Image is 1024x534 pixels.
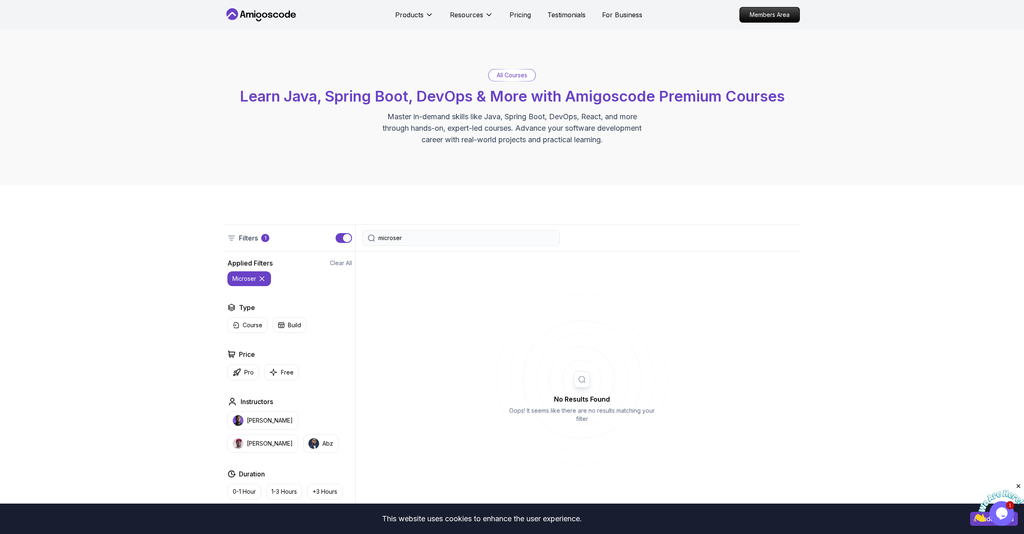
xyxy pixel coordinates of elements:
[497,71,527,79] p: All Courses
[547,10,586,20] a: Testimonials
[227,258,273,268] h2: Applied Filters
[506,394,658,404] h2: No Results Found
[233,415,243,426] img: instructor img
[271,488,297,496] p: 1-3 Hours
[740,7,799,22] p: Members Area
[232,275,256,283] p: microser
[450,10,493,26] button: Resources
[227,364,259,380] button: Pro
[970,512,1018,526] button: Accept cookies
[247,416,293,425] p: [PERSON_NAME]
[240,87,785,105] span: Learn Java, Spring Boot, DevOps & More with Amigoscode Premium Courses
[239,469,265,479] h2: Duration
[227,484,261,499] button: 0-1 Hour
[264,364,299,380] button: Free
[374,111,650,146] p: Master in-demand skills like Java, Spring Boot, DevOps, React, and more through hands-on, expert-...
[227,435,298,453] button: instructor img[PERSON_NAME]
[450,10,483,20] p: Resources
[307,484,343,499] button: +3 Hours
[266,484,302,499] button: 1-3 Hours
[330,259,352,267] button: Clear All
[239,233,258,243] p: Filters
[239,303,255,312] h2: Type
[243,321,262,329] p: Course
[244,368,254,377] p: Pro
[239,349,255,359] h2: Price
[506,407,658,423] p: Oops! It seems like there are no results matching your filter
[247,439,293,448] p: [PERSON_NAME]
[6,510,958,528] div: This website uses cookies to enhance the user experience.
[510,10,531,20] a: Pricing
[264,235,266,241] p: 1
[308,438,319,449] img: instructor img
[273,317,306,333] button: Build
[395,10,424,20] p: Products
[233,488,256,496] p: 0-1 Hour
[233,438,243,449] img: instructor img
[303,435,338,453] button: instructor imgAbz
[395,10,433,26] button: Products
[313,488,337,496] p: +3 Hours
[227,271,271,286] button: microser
[281,368,294,377] p: Free
[322,439,333,448] p: Abz
[227,411,298,430] button: instructor img[PERSON_NAME]
[739,7,800,23] a: Members Area
[227,317,268,333] button: Course
[602,10,642,20] a: For Business
[973,483,1024,522] iframe: chat widget
[241,397,273,407] h2: Instructors
[288,321,301,329] p: Build
[378,234,554,242] input: Search Java, React, Spring boot ...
